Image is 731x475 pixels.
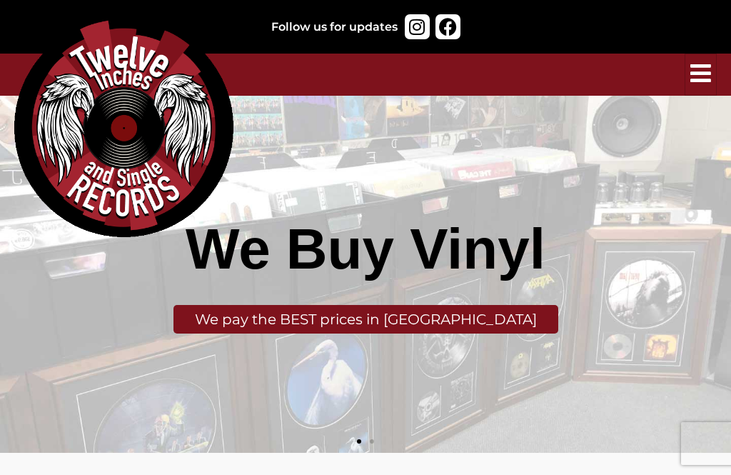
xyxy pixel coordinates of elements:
[357,439,361,444] span: Go to slide 1
[173,305,558,334] div: We pay the BEST prices in [GEOGRAPHIC_DATA]
[173,215,558,284] div: We Buy Vinyl
[685,54,717,96] button: hamburger-icon
[370,439,374,444] span: Go to slide 2
[271,19,398,36] div: Follow us for updates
